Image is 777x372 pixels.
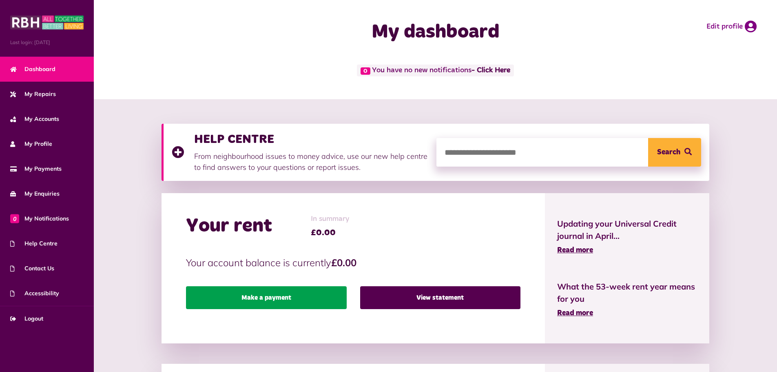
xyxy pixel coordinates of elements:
span: £0.00 [311,227,350,239]
span: What the 53-week rent year means for you [557,281,697,305]
a: Make a payment [186,286,346,309]
a: View statement [360,286,520,309]
a: Edit profile [706,20,757,33]
span: 0 [10,214,19,223]
h3: HELP CENTRE [194,132,428,147]
a: What the 53-week rent year means for you Read more [557,281,697,319]
span: My Payments [10,165,62,173]
span: In summary [311,214,350,225]
span: Contact Us [10,264,54,273]
span: My Profile [10,140,52,148]
span: Accessibility [10,289,59,298]
span: My Accounts [10,115,59,123]
span: Help Centre [10,239,58,248]
strong: £0.00 [331,256,356,269]
h1: My dashboard [273,20,598,44]
span: Search [657,138,680,167]
span: Updating your Universal Credit journal in April... [557,218,697,242]
span: My Repairs [10,90,56,98]
span: You have no new notifications [357,65,514,76]
span: Last login: [DATE] [10,39,84,46]
span: Logout [10,314,43,323]
span: My Enquiries [10,189,60,198]
a: Updating your Universal Credit journal in April... Read more [557,218,697,256]
p: From neighbourhood issues to money advice, use our new help centre to find answers to your questi... [194,151,428,173]
img: MyRBH [10,14,84,31]
span: My Notifications [10,214,69,223]
span: Read more [557,310,593,317]
span: 0 [361,67,370,75]
button: Search [648,138,701,167]
h2: Your rent [186,214,272,238]
span: Dashboard [10,65,55,74]
a: - Click Here [472,67,510,74]
p: Your account balance is currently [186,255,520,270]
span: Read more [557,247,593,254]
